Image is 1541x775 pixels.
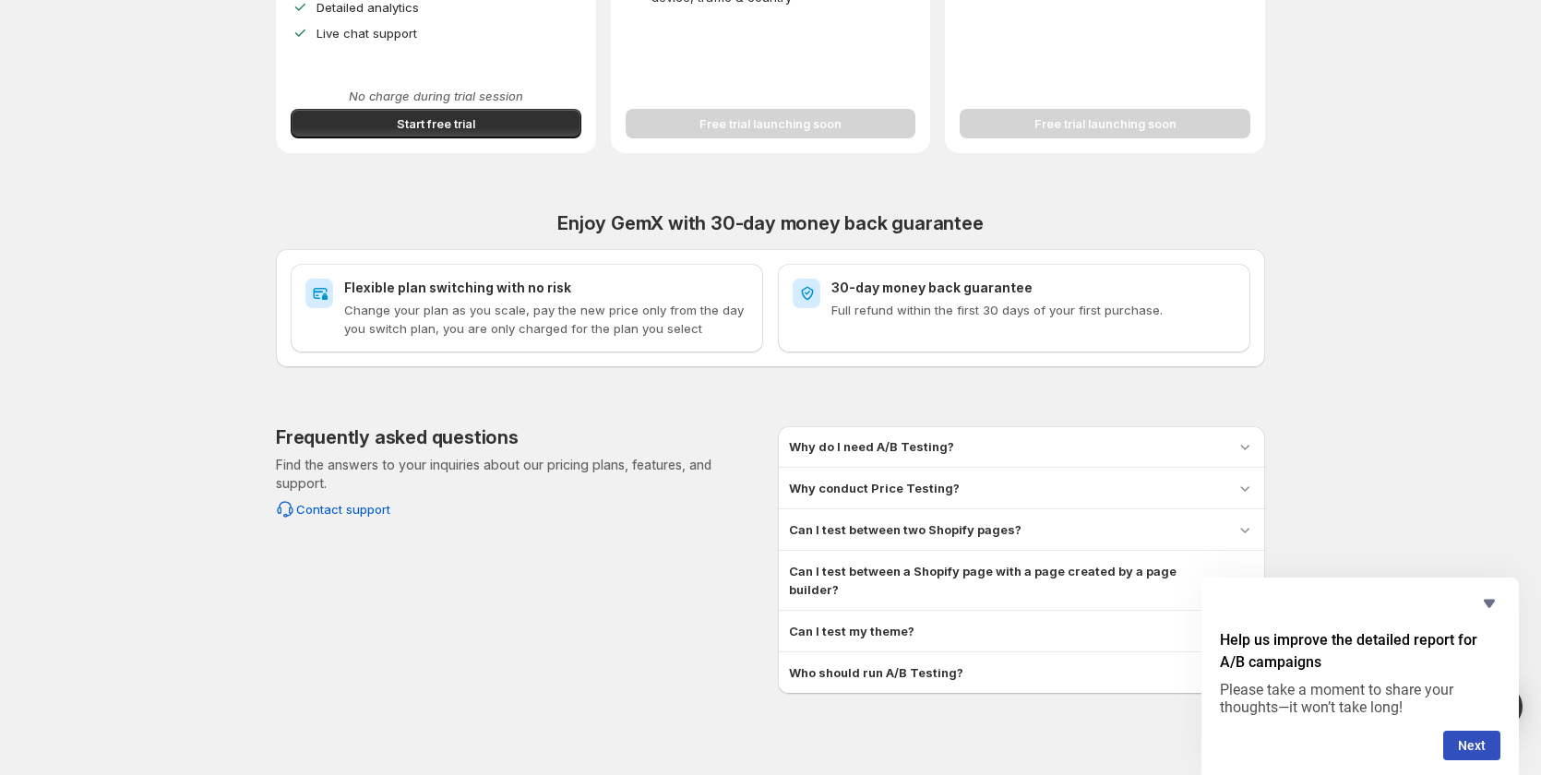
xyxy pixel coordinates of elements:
[789,663,963,682] h3: Who should run A/B Testing?
[1220,629,1500,674] h2: Help us improve the detailed report for A/B campaigns
[831,301,1236,319] p: Full refund within the first 30 days of your first purchase.
[789,520,1021,539] h3: Can I test between two Shopify pages?
[1478,592,1500,614] button: Hide survey
[344,301,748,338] p: Change your plan as you scale, pay the new price only from the day you switch plan, you are only ...
[344,279,748,297] h2: Flexible plan switching with no risk
[397,114,475,133] span: Start free trial
[789,622,914,640] h3: Can I test my theme?
[1220,681,1500,716] p: Please take a moment to share your thoughts—it won’t take long!
[789,562,1221,599] h3: Can I test between a Shopify page with a page created by a page builder?
[276,426,519,448] h2: Frequently asked questions
[317,26,417,41] span: Live chat support
[265,495,401,524] button: Contact support
[276,456,763,493] p: Find the answers to your inquiries about our pricing plans, features, and support.
[789,437,954,456] h3: Why do I need A/B Testing?
[276,212,1265,234] h2: Enjoy GemX with 30-day money back guarantee
[291,87,581,105] p: No charge during trial session
[831,279,1236,297] h2: 30-day money back guarantee
[291,109,581,138] button: Start free trial
[789,479,960,497] h3: Why conduct Price Testing?
[1220,592,1500,760] div: Help us improve the detailed report for A/B campaigns
[1443,731,1500,760] button: Next question
[296,500,390,519] span: Contact support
